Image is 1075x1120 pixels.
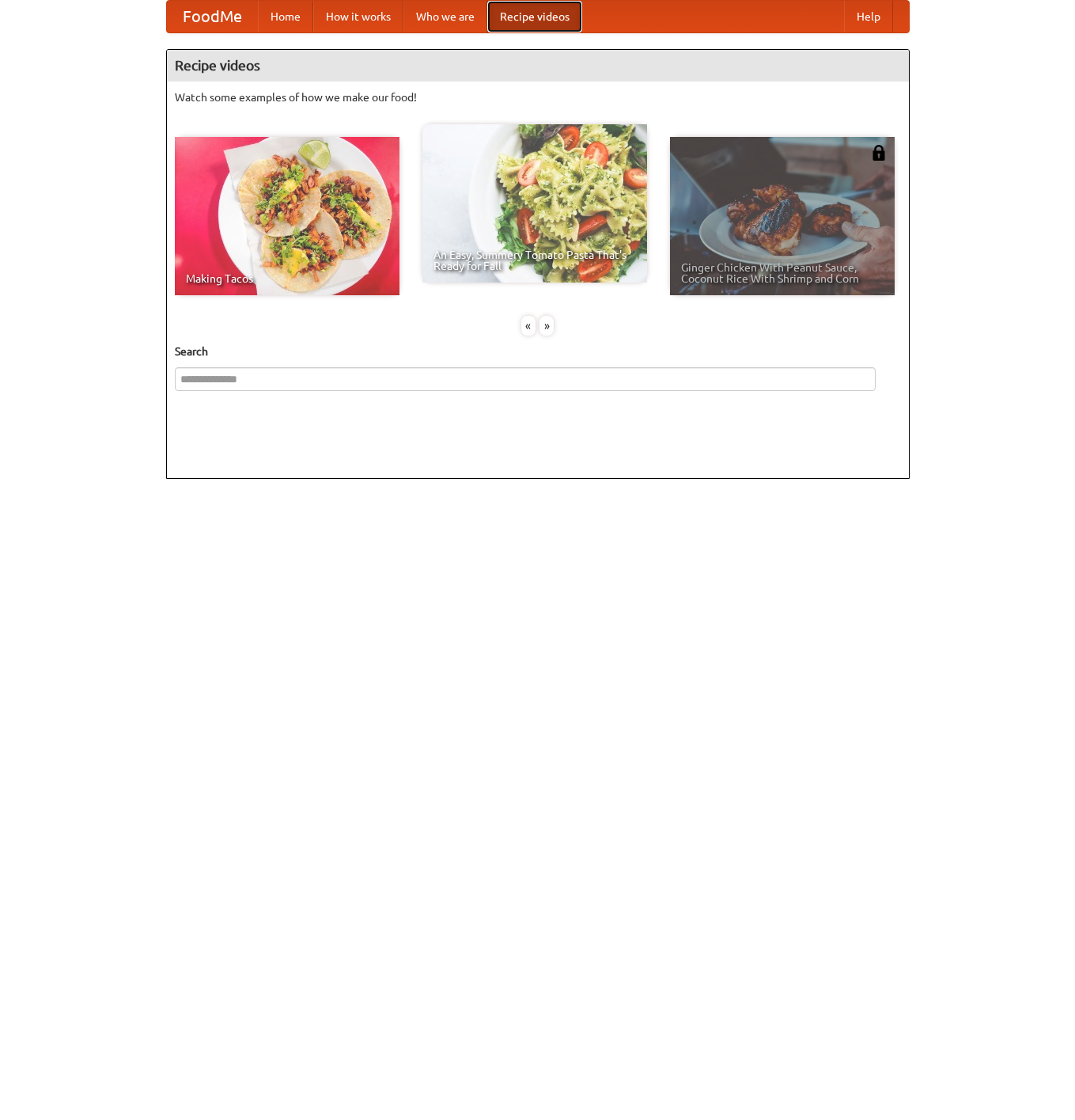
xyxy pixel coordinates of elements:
p: Watch some examples of how we make our food! [175,89,901,105]
a: Recipe videos [487,1,582,32]
div: « [521,316,536,336]
img: 483408.png [871,145,887,161]
a: An Easy, Summery Tomato Pasta That's Ready for Fall [422,124,647,283]
div: » [539,316,554,336]
a: How it works [313,1,403,32]
h4: Recipe videos [167,50,909,82]
a: Help [844,1,893,32]
span: Making Tacos [186,273,388,284]
h5: Search [175,344,901,359]
a: Who we are [403,1,487,32]
span: An Easy, Summery Tomato Pasta That's Ready for Fall [433,249,636,271]
a: Making Tacos [175,137,399,295]
a: Home [258,1,313,32]
a: FoodMe [167,1,258,32]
